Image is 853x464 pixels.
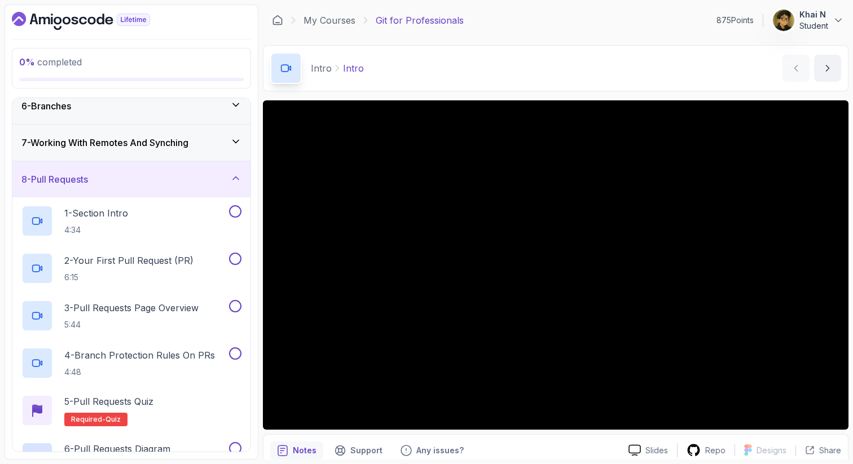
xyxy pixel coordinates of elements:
h3: 7 - Working With Remotes And Synching [21,136,188,149]
p: 4:48 [64,366,215,378]
iframe: 1 - Intro [263,100,848,430]
button: 5-Pull Requests QuizRequired-quiz [21,395,241,426]
a: Dashboard [272,15,283,26]
a: Dashboard [12,12,176,30]
p: Repo [705,445,726,456]
p: 6 - Pull Requests Diagram [64,442,170,456]
p: Intro [311,61,332,75]
button: 2-Your First Pull Request (PR)6:15 [21,253,241,284]
p: Any issues? [416,445,464,456]
h3: 6 - Branches [21,99,71,113]
p: Student [799,20,828,32]
img: user profile image [773,10,794,31]
p: Designs [757,445,786,456]
button: 4-Branch Protection Rules On PRs4:48 [21,347,241,379]
button: previous content [782,55,810,82]
a: Slides [619,444,677,456]
button: user profile imageKhai NStudent [772,9,844,32]
button: notes button [270,441,323,459]
p: Khai N [799,9,828,20]
h3: 8 - Pull Requests [21,173,88,186]
button: 8-Pull Requests [12,161,250,197]
span: 0 % [19,56,35,68]
p: 4:34 [64,224,128,236]
p: Slides [645,445,668,456]
p: Git for Professionals [376,14,464,27]
p: 4 - Branch Protection Rules On PRs [64,348,215,362]
span: Required- [71,415,105,424]
button: Feedback button [394,441,471,459]
button: 3-Pull Requests Page Overview5:44 [21,300,241,332]
p: 3 - Pull Requests Page Overview [64,301,199,315]
p: 875 Points [716,15,754,26]
p: Support [350,445,382,456]
button: 1-Section Intro4:34 [21,205,241,237]
button: 6-Branches [12,88,250,124]
p: 1 - Section Intro [64,206,128,220]
button: next content [814,55,841,82]
button: 7-Working With Remotes And Synching [12,125,250,161]
p: 5:44 [64,319,199,330]
a: My Courses [304,14,355,27]
span: completed [19,56,82,68]
span: quiz [105,415,121,424]
p: 6:15 [64,272,194,283]
p: Share [819,445,841,456]
a: Repo [678,443,735,457]
p: 5 - Pull Requests Quiz [64,395,153,408]
p: Intro [343,61,364,75]
p: Notes [293,445,316,456]
p: 2 - Your First Pull Request (PR) [64,254,194,267]
button: Support button [328,441,389,459]
button: Share [795,445,841,456]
